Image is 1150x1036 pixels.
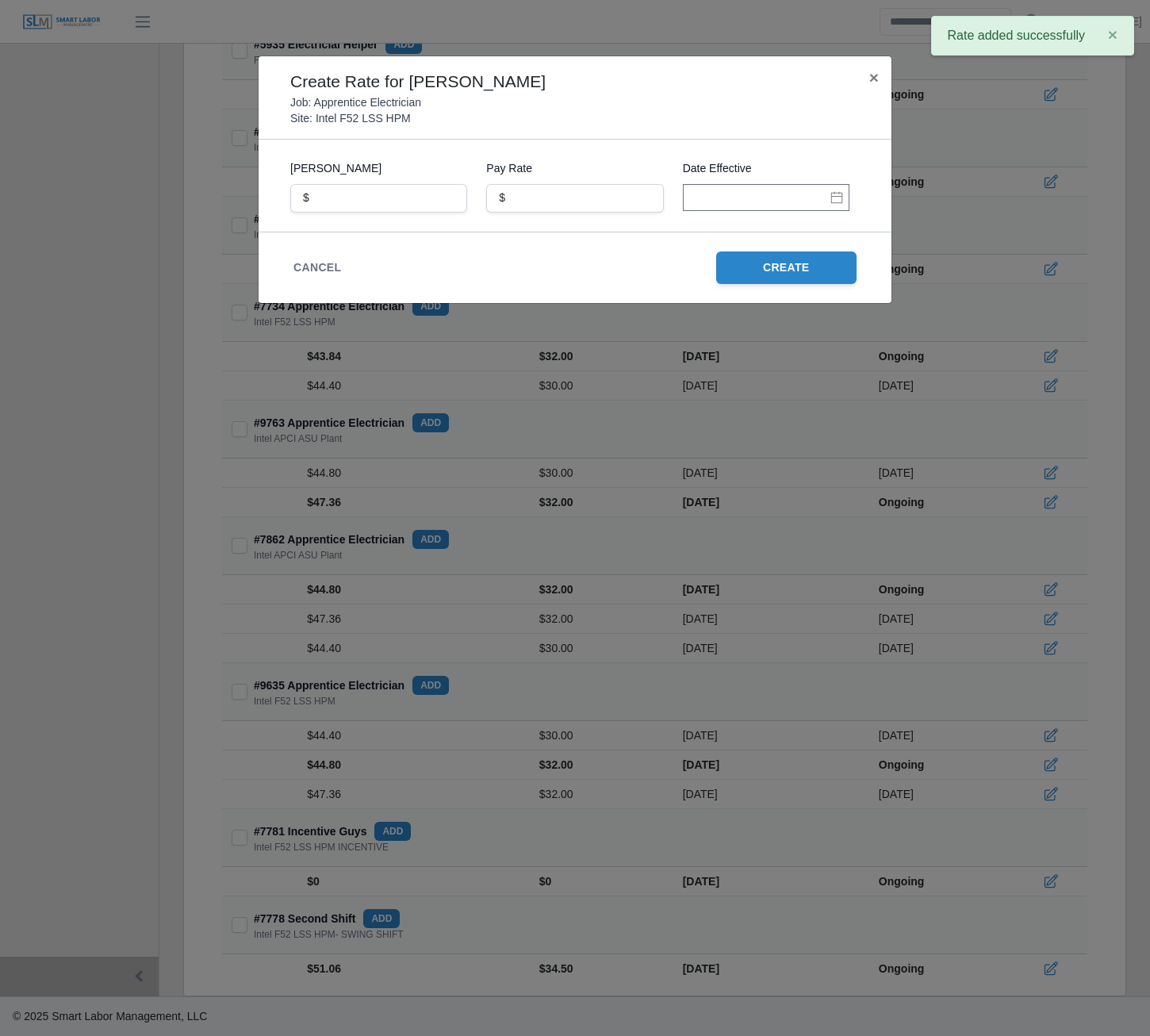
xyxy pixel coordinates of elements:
label: Pay Rate [486,159,663,178]
span: × [869,68,879,86]
button: Create [716,251,857,284]
button: Close [857,56,891,98]
label: Date Effective [683,159,860,178]
h4: Create Rate for [PERSON_NAME] [290,69,546,94]
span: × [1108,25,1117,44]
label: [PERSON_NAME] [290,159,467,178]
p: Job: Apprentice Electrician [290,94,421,110]
button: Cancel [293,259,341,276]
p: Site: Intel F52 LSS HPM [290,110,411,126]
div: Rate added successfully [931,16,1134,56]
